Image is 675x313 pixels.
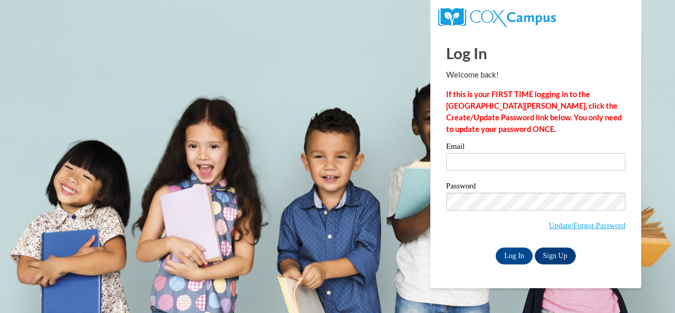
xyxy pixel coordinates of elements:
h1: Log In [446,42,625,64]
input: Log In [496,248,533,264]
img: COX Campus [438,8,556,27]
p: Welcome back! [446,69,625,81]
a: COX Campus [438,12,556,21]
a: Sign Up [535,248,576,264]
label: Email [446,143,625,153]
label: Password [446,182,625,193]
strong: If this is your FIRST TIME logging in to the [GEOGRAPHIC_DATA][PERSON_NAME], click the Create/Upd... [446,90,622,134]
a: Update/Forgot Password [549,221,625,230]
